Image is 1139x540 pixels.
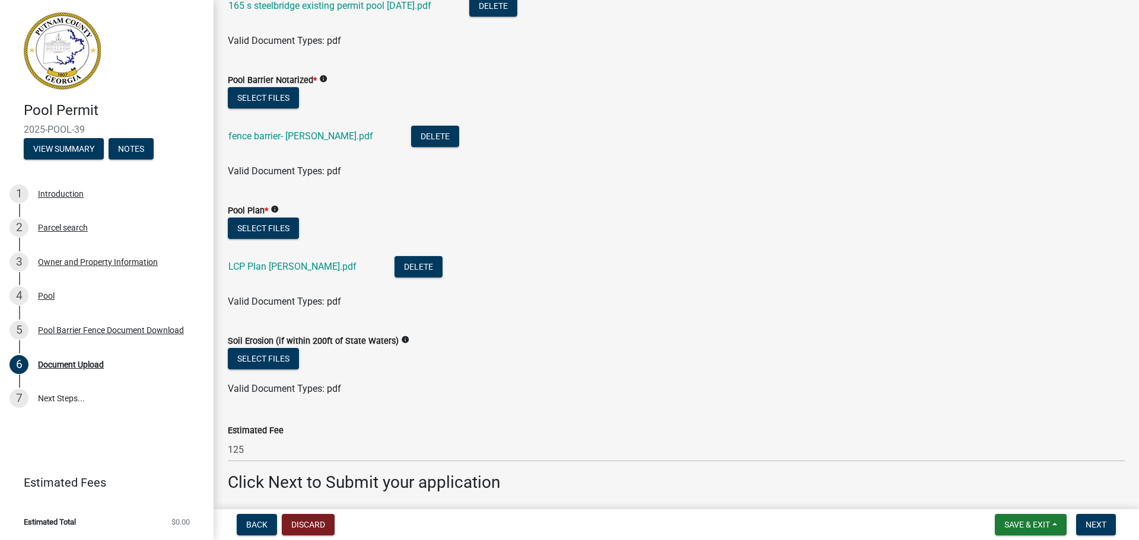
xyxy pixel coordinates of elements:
[401,335,409,344] i: info
[1004,520,1050,529] span: Save & Exit
[9,355,28,374] div: 6
[228,76,317,85] label: Pool Barrier Notarized
[24,12,101,90] img: Putnam County, Georgia
[995,514,1067,535] button: Save & Exit
[228,472,1125,493] h3: Click Next to Submit your application
[24,124,190,135] span: 2025-POOL-39
[228,427,284,435] label: Estimated Fee
[394,256,443,277] button: Delete
[228,218,299,239] button: Select files
[24,518,76,526] span: Estimated Total
[319,75,327,83] i: info
[9,321,28,340] div: 5
[228,207,268,215] label: Pool Plan
[271,205,279,213] i: info
[109,138,154,159] button: Notes
[228,337,399,346] label: Soil Erosion (if within 200ft of State Waters)
[38,292,55,300] div: Pool
[228,348,299,369] button: Select files
[24,102,204,119] h4: Pool Permit
[38,360,104,369] div: Document Upload
[237,514,277,535] button: Back
[24,145,104,154] wm-modal-confirm: Summary
[9,253,28,271] div: 3
[411,126,459,147] button: Delete
[38,258,158,266] div: Owner and Property Information
[228,87,299,108] button: Select files
[9,389,28,408] div: 7
[171,518,190,526] span: $0.00
[1086,520,1106,529] span: Next
[109,145,154,154] wm-modal-confirm: Notes
[9,286,28,305] div: 4
[228,130,373,142] a: fence barrier- [PERSON_NAME].pdf
[246,520,268,529] span: Back
[38,326,184,334] div: Pool Barrier Fence Document Download
[228,35,341,46] span: Valid Document Types: pdf
[394,262,443,273] wm-modal-confirm: Delete Document
[38,223,88,232] div: Parcel search
[1076,514,1116,535] button: Next
[228,261,357,272] a: LCP Plan [PERSON_NAME].pdf
[38,190,84,198] div: Introduction
[228,296,341,307] span: Valid Document Types: pdf
[469,1,517,12] wm-modal-confirm: Delete Document
[9,471,195,494] a: Estimated Fees
[9,218,28,237] div: 2
[228,165,341,177] span: Valid Document Types: pdf
[24,138,104,159] button: View Summary
[411,132,459,143] wm-modal-confirm: Delete Document
[228,383,341,394] span: Valid Document Types: pdf
[9,184,28,203] div: 1
[282,514,335,535] button: Discard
